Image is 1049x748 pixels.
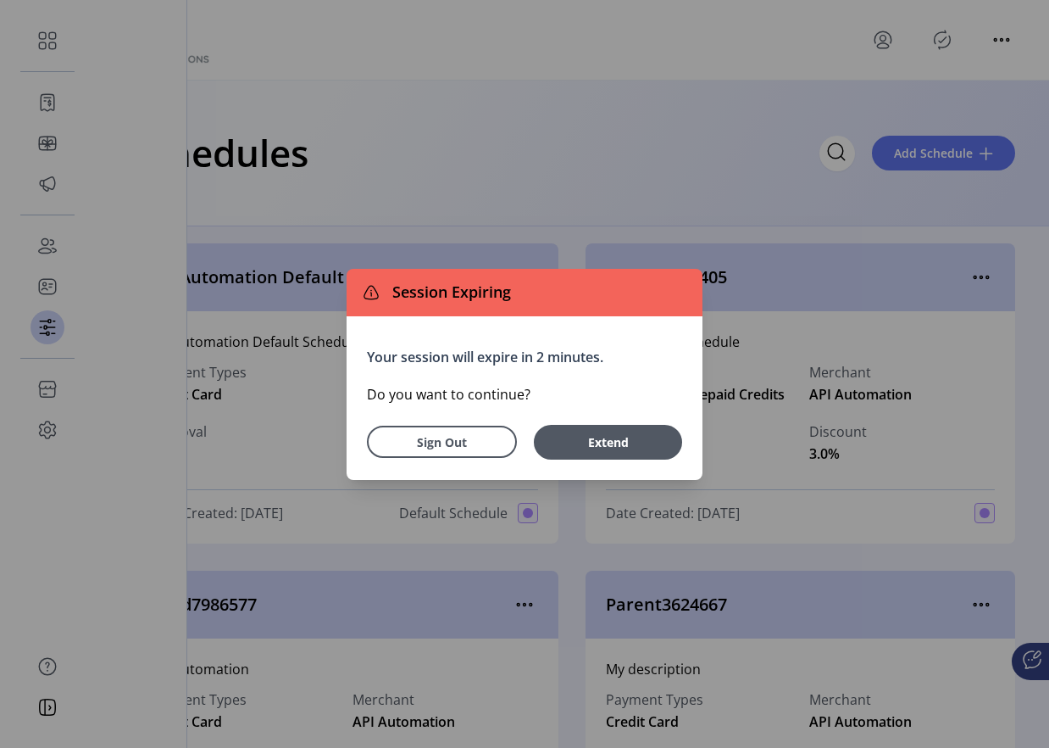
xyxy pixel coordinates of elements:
[367,426,517,458] button: Sign Out
[389,433,495,451] span: Sign Out
[367,384,682,405] p: Do you want to continue?
[542,433,674,451] span: Extend
[386,281,511,304] span: Session Expiring
[534,425,682,460] button: Extend
[367,347,682,367] p: Your session will expire in 2 minutes.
